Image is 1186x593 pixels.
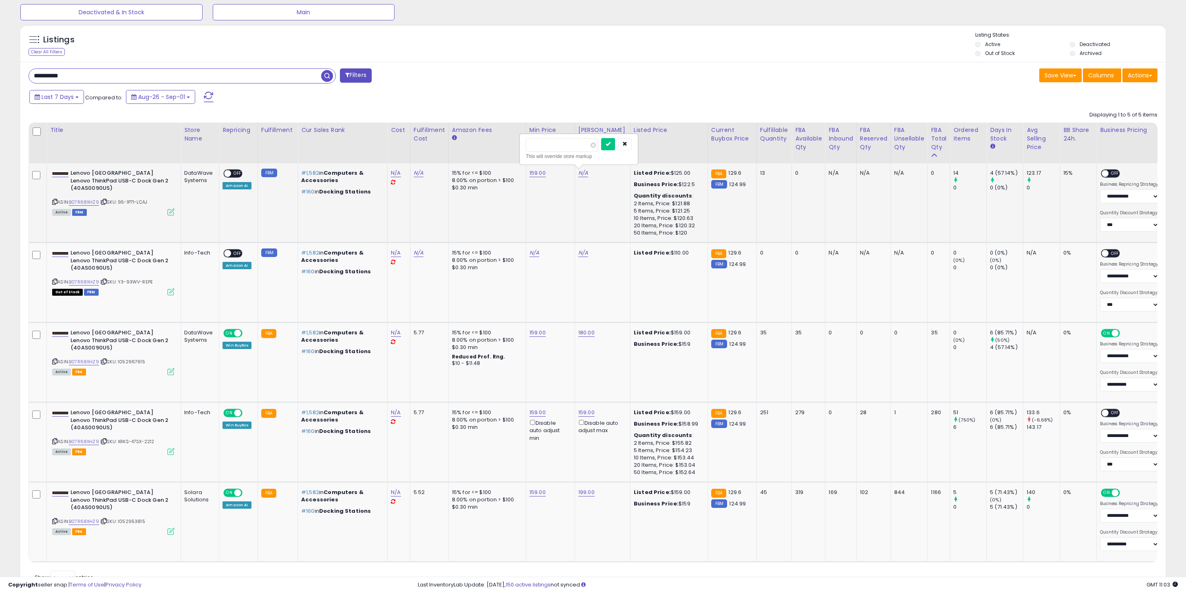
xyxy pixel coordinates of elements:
div: 0 [931,169,944,177]
div: $158.99 [634,420,701,428]
div: [PERSON_NAME] [578,126,627,134]
div: 319 [795,489,819,496]
a: 159.00 [529,409,546,417]
small: FBM [711,260,727,268]
span: 129.6 [728,329,741,336]
span: FBA [72,369,86,376]
span: #160 [301,268,315,275]
a: Terms of Use [70,581,104,589]
div: FBA Total Qty [931,126,946,152]
div: 5 (71.43%) [990,489,1023,496]
a: N/A [391,249,401,257]
div: 0 [860,329,884,336]
div: FBA Reserved Qty [860,126,887,152]
label: Quantity Discount Strategy: [1100,529,1159,535]
div: N/A [829,169,850,177]
p: in [301,329,381,344]
div: 280 [931,409,944,416]
a: N/A [414,169,423,177]
span: FBM [72,209,87,216]
b: Quantity discounts [634,431,692,439]
label: Quantity Discount Strategy: [1100,290,1159,296]
span: #1,582 [301,488,319,496]
small: Days In Stock. [990,143,995,150]
b: Listed Price: [634,409,671,416]
p: in [301,428,381,435]
span: | SKU: XRKS-47SX-2212 [100,438,154,445]
label: Quantity Discount Strategy: [1100,370,1159,376]
button: Actions [1122,68,1157,82]
span: ON [1102,330,1112,337]
a: B07R68XHZ9 [69,199,99,206]
span: 124.99 [729,340,746,348]
div: Avg Selling Price [1027,126,1056,152]
div: 6 (85.71%) [990,409,1023,416]
div: 15% [1063,169,1090,177]
div: ASIN: [52,249,174,294]
div: 5.52 [414,489,442,496]
span: FBM [84,289,99,296]
span: OFF [231,250,244,257]
span: Docking Stations [319,427,371,435]
div: 140 [1027,489,1060,496]
small: FBA [261,329,276,338]
div: FBA inbound Qty [829,126,853,152]
b: Lenovo [GEOGRAPHIC_DATA] Lenovo ThinkPad USB-C Dock Gen 2 (40AS0090US) [71,169,170,194]
div: 0 [894,329,921,336]
div: Repricing [223,126,254,134]
a: N/A [391,169,401,177]
div: : [634,192,701,200]
span: 124.99 [729,180,746,188]
b: Listed Price: [634,488,671,496]
div: 5.77 [414,409,442,416]
small: FBA [711,489,726,498]
p: in [301,348,381,355]
div: Amazon Fees [452,126,522,134]
a: B07R68XHZ9 [69,279,99,286]
div: 5 [953,489,986,496]
a: N/A [529,249,539,257]
div: 13 [760,169,785,177]
p: in [301,249,381,264]
img: 21kWViXaTGL._SL40_.jpg [52,171,68,176]
small: FBM [711,340,727,348]
b: Lenovo [GEOGRAPHIC_DATA] Lenovo ThinkPad USB-C Dock Gen 2 (40AS0090US) [71,249,170,274]
div: $0.30 min [452,344,520,351]
small: (-6.68%) [1032,417,1053,423]
span: Computers & Accessories [301,249,364,264]
div: 0 [953,264,986,271]
span: Compared to: [85,94,123,101]
span: Computers & Accessories [301,409,364,424]
div: 102 [860,489,884,496]
span: 124.99 [729,420,746,428]
div: 6 [953,424,986,431]
div: 8.00% on portion > $100 [452,257,520,264]
label: Quantity Discount Strategy: [1100,450,1159,455]
div: 35 [795,329,819,336]
h5: Listings [43,34,75,46]
button: Main [213,4,395,20]
div: 6 (85.71%) [990,329,1023,336]
span: 129.6 [728,409,741,416]
div: 0 [1027,184,1060,191]
div: Min Price [529,126,571,134]
div: 0 (0%) [990,249,1023,257]
div: $159.00 [634,329,701,336]
p: Listing States: [975,31,1166,39]
span: 129.6 [728,488,741,496]
div: 50 Items, Price: $120 [634,229,701,237]
small: (750%) [959,417,975,423]
b: Lenovo [GEOGRAPHIC_DATA] Lenovo ThinkPad USB-C Dock Gen 2 (40AS0090US) [71,329,170,354]
div: 0% [1063,249,1090,257]
div: Disable auto adjust max [578,418,624,434]
div: 8.00% on portion > $100 [452,177,520,184]
button: Save View [1039,68,1082,82]
span: #1,582 [301,329,319,336]
a: B07R68XHZ9 [69,358,99,365]
div: 5 Items, Price: $121.25 [634,207,701,215]
span: OFF [1119,490,1132,496]
span: Docking Stations [319,268,371,275]
div: 15% for <= $100 [452,409,520,416]
span: OFF [1109,410,1122,417]
span: #160 [301,188,315,195]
